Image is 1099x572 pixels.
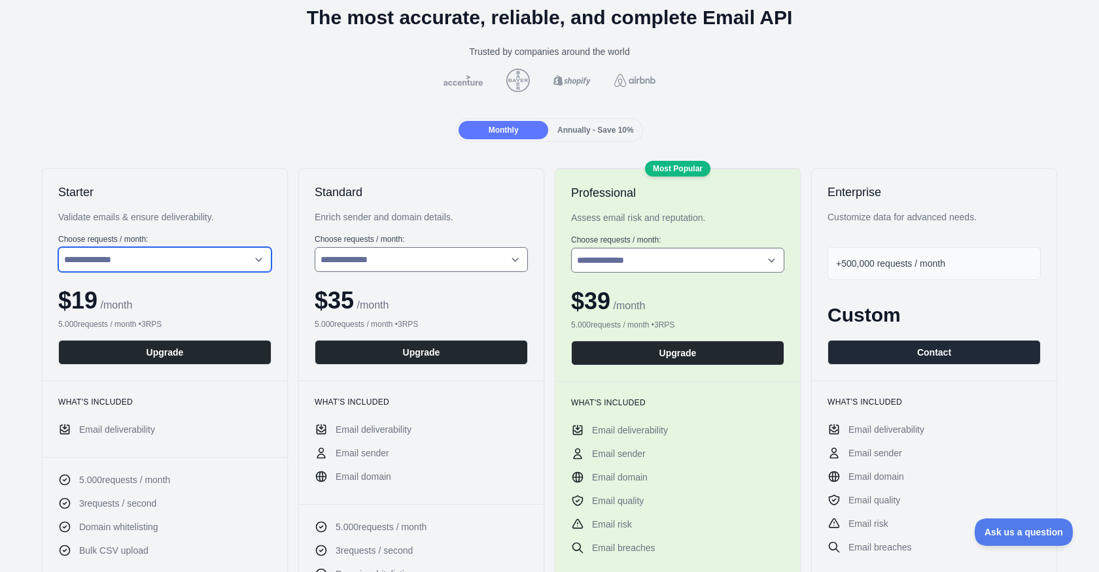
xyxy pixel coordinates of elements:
[315,234,528,244] label: Choose requests / month:
[828,210,1041,224] div: Customize data for advanced needs.
[571,235,784,245] label: Choose requests / month:
[571,211,784,224] div: Assess email risk and reputation.
[315,210,528,224] div: Enrich sender and domain details.
[975,518,1073,546] iframe: Toggle Customer Support
[836,258,945,269] span: +500,000 requests / month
